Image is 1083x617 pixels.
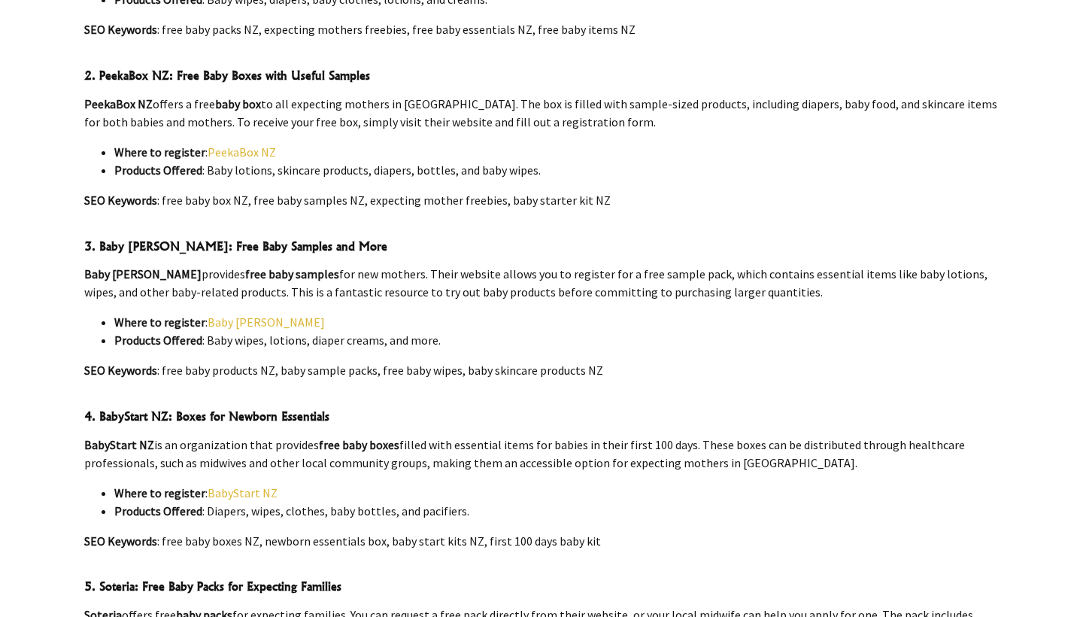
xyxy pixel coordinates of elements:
[114,503,202,518] strong: Products Offered
[84,265,999,301] p: provides for new mothers. Their website allows you to register for a free sample pack, which cont...
[84,532,999,550] p: : free baby boxes NZ, newborn essentials box, baby start kits NZ, first 100 days baby kit
[208,315,325,330] a: Baby [PERSON_NAME]
[114,315,205,330] strong: Where to register
[114,313,999,331] li: :
[114,333,202,348] strong: Products Offered
[319,437,399,452] strong: free baby boxes
[84,361,999,379] p: : free baby products NZ, baby sample packs, free baby wipes, baby skincare products NZ
[84,239,387,254] strong: 3. Baby [PERSON_NAME]: Free Baby Samples and More
[84,191,999,209] p: : free baby box NZ, free baby samples NZ, expecting mother freebies, baby starter kit NZ
[84,533,157,549] strong: SEO Keywords
[114,163,202,178] strong: Products Offered
[84,266,202,281] strong: Baby [PERSON_NAME]
[84,22,157,37] strong: SEO Keywords
[114,331,999,349] li: : Baby wipes, lotions, diaper creams, and more.
[84,409,329,424] strong: 4. BabyStart NZ: Boxes for Newborn Essentials
[114,161,999,179] li: : Baby lotions, skincare products, diapers, bottles, and baby wipes.
[215,96,261,111] strong: baby box
[84,20,999,38] p: : free baby packs NZ, expecting mothers freebies, free baby essentials NZ, free baby items NZ
[245,266,339,281] strong: free baby samples
[114,484,999,502] li: :
[84,437,154,452] strong: BabyStart NZ
[208,144,276,160] a: PeekaBox NZ
[84,96,153,111] strong: PeekaBox NZ
[114,485,205,500] strong: Where to register
[208,485,278,500] a: BabyStart NZ
[114,143,999,161] li: :
[84,436,999,472] p: is an organization that provides filled with essential items for babies in their first 100 days. ...
[84,579,341,594] strong: 5. Soteria: Free Baby Packs for Expecting Families
[84,363,157,378] strong: SEO Keywords
[114,144,205,160] strong: Where to register
[114,502,999,520] li: : Diapers, wipes, clothes, baby bottles, and pacifiers.
[84,193,157,208] strong: SEO Keywords
[84,68,370,83] strong: 2. PeekaBox NZ: Free Baby Boxes with Useful Samples
[84,95,999,131] p: offers a free to all expecting mothers in [GEOGRAPHIC_DATA]. The box is filled with sample-sized ...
